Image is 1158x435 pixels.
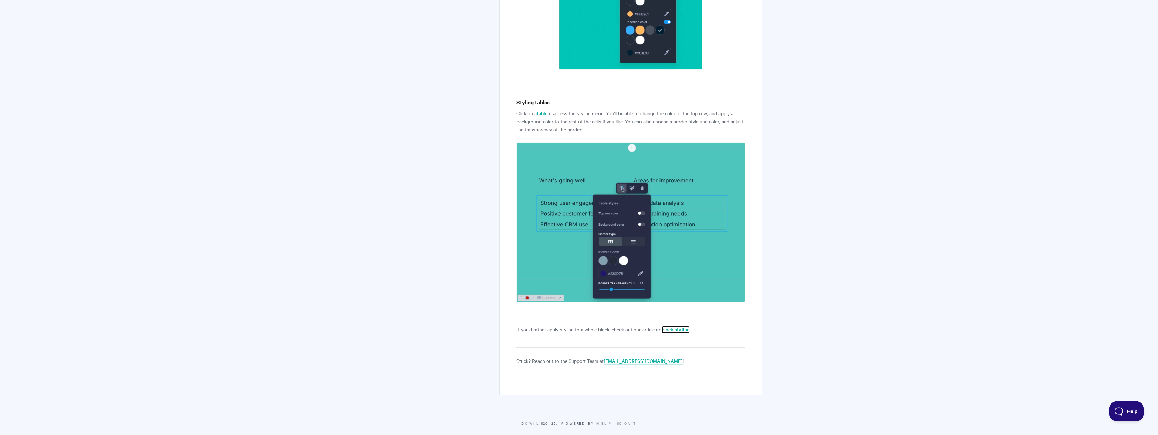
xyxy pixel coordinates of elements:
[525,421,543,426] a: Qwilr
[516,142,745,302] img: file-79wJfEBQ5R.gif
[516,325,745,333] p: If you'd rather apply styling to a whole block, check out our article on .
[561,421,637,426] span: Powered by
[596,421,637,426] a: Help Scout
[537,110,547,117] a: table
[1109,401,1144,421] iframe: Toggle Customer Support
[662,326,690,333] a: block styling
[396,420,762,427] p: © 2025.
[604,357,683,365] a: [EMAIL_ADDRESS][DOMAIN_NAME]
[516,357,745,365] p: Stuck? Reach out to the Support Team at !
[516,98,745,106] h4: Styling tables
[516,109,745,133] p: Click on a to access the styling menu. You'll be able to change the color of the top row, and app...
